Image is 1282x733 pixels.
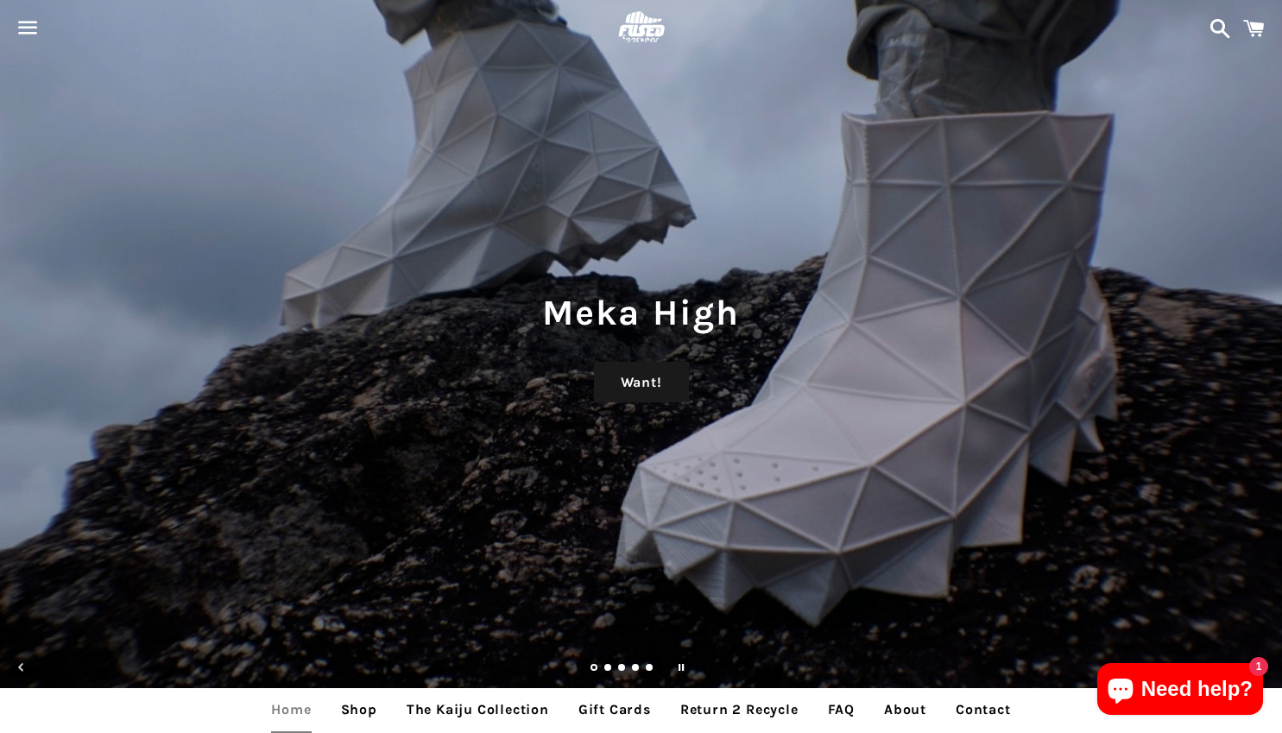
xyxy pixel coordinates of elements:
a: Want! [594,362,689,403]
a: Load slide 2 [604,665,613,673]
a: The Kaiju Collection [394,688,562,731]
a: About [871,688,939,731]
button: Previous slide [3,648,41,686]
a: Load slide 4 [632,665,641,673]
a: Contact [943,688,1024,731]
a: Gift Cards [565,688,664,731]
a: FAQ [815,688,868,731]
inbox-online-store-chat: Shopify online store chat [1092,663,1268,719]
button: Pause slideshow [662,648,700,686]
a: Load slide 3 [618,665,627,673]
h1: Meka High [17,288,1265,338]
a: Shop [328,688,390,731]
a: Home [258,688,324,731]
button: Next slide [1241,648,1279,686]
a: Slide 1, current [590,665,599,673]
a: Return 2 Recycle [667,688,812,731]
a: Load slide 5 [646,665,654,673]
